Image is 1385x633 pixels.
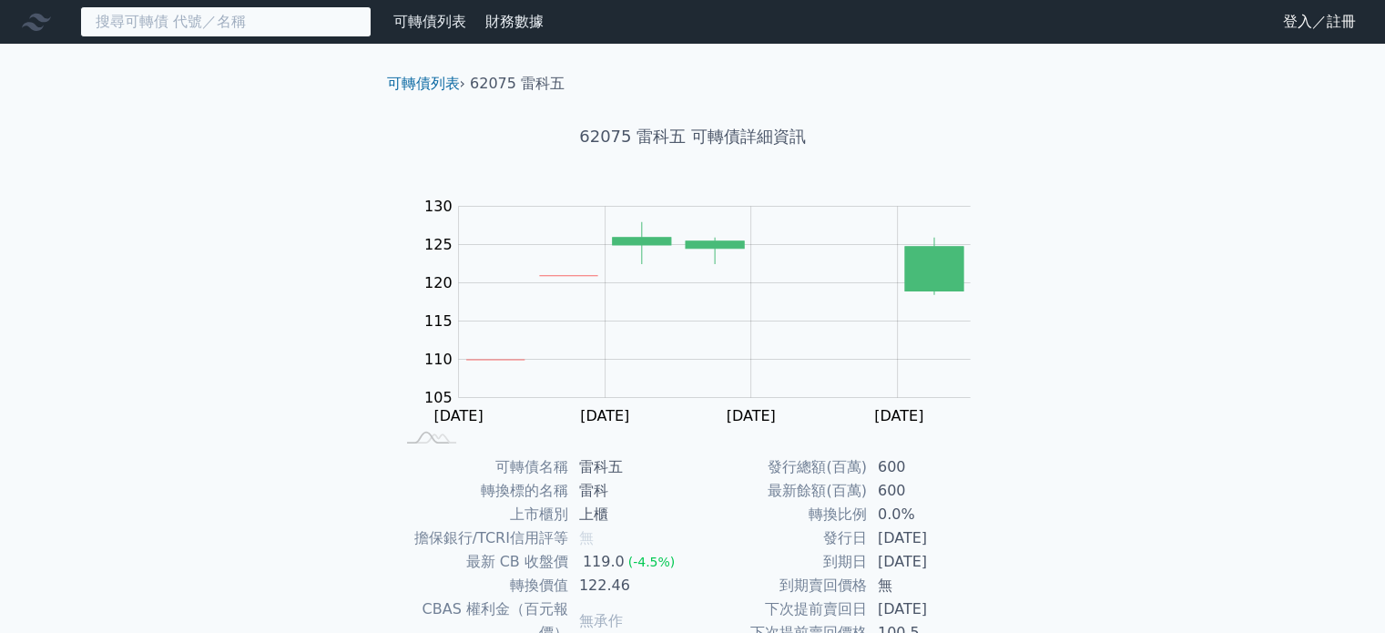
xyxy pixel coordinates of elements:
[433,407,483,424] tspan: [DATE]
[867,550,992,574] td: [DATE]
[693,574,867,597] td: 到期賣回價格
[394,574,568,597] td: 轉換價值
[867,455,992,479] td: 600
[867,574,992,597] td: 無
[628,555,676,569] span: (-4.5%)
[867,479,992,503] td: 600
[568,455,693,479] td: 雷科五
[394,479,568,503] td: 轉換標的名稱
[867,503,992,526] td: 0.0%
[394,550,568,574] td: 最新 CB 收盤價
[693,526,867,550] td: 發行日
[394,503,568,526] td: 上市櫃別
[579,612,623,629] span: 無承作
[424,351,453,368] tspan: 110
[568,479,693,503] td: 雷科
[580,407,629,424] tspan: [DATE]
[424,389,453,406] tspan: 105
[693,503,867,526] td: 轉換比例
[424,198,453,215] tspan: 130
[693,597,867,621] td: 下次提前賣回日
[693,479,867,503] td: 最新餘額(百萬)
[372,124,1013,149] h1: 62075 雷科五 可轉債詳細資訊
[424,274,453,291] tspan: 120
[414,198,997,424] g: Chart
[579,529,594,546] span: 無
[424,236,453,253] tspan: 125
[874,407,923,424] tspan: [DATE]
[568,503,693,526] td: 上櫃
[393,13,466,30] a: 可轉債列表
[424,312,453,330] tspan: 115
[1268,7,1370,36] a: 登入／註冊
[466,222,963,360] g: Series
[568,574,693,597] td: 122.46
[867,526,992,550] td: [DATE]
[867,597,992,621] td: [DATE]
[727,407,776,424] tspan: [DATE]
[693,455,867,479] td: 發行總額(百萬)
[394,455,568,479] td: 可轉債名稱
[80,6,372,37] input: 搜尋可轉債 代號／名稱
[394,526,568,550] td: 擔保銀行/TCRI信用評等
[470,73,565,95] li: 62075 雷科五
[387,75,460,92] a: 可轉債列表
[579,550,628,574] div: 119.0
[485,13,544,30] a: 財務數據
[693,550,867,574] td: 到期日
[387,73,465,95] li: ›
